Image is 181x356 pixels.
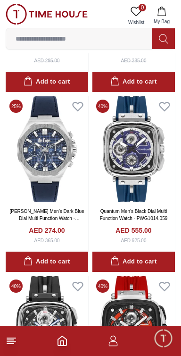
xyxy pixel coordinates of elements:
span: My Bag [150,18,173,25]
div: Nearest Store Locator [87,255,176,272]
div: AED 385.00 [121,57,147,64]
a: [PERSON_NAME] Men's Dark Blue Dial Multi Function Watch - LC07983.399 [9,209,84,228]
a: 0Wishlist [124,4,148,28]
span: Nearest Store Locator [93,258,170,270]
img: ... [6,4,88,25]
div: Services [79,234,121,251]
button: Add to cart [92,252,175,272]
div: New Enquiry [17,234,74,251]
div: Add to cart [24,256,70,267]
a: Home [57,335,68,347]
button: Add to cart [6,72,88,92]
div: AED 365.00 [34,237,60,244]
h4: AED 555.00 [115,226,151,235]
span: 0 [139,4,146,11]
h4: AED 274.00 [29,226,65,235]
span: Wishlist [124,19,148,26]
div: Add to cart [110,76,156,87]
span: Services [85,237,115,248]
div: AED 295.00 [34,57,60,64]
div: Request a callback [8,277,86,294]
div: Add to cart [24,76,70,87]
a: Quantum Men's Black Dial Multi Function Watch - PWG1014.059 [100,209,168,221]
div: AED 925.00 [121,237,147,244]
button: Add to cart [92,72,175,92]
span: 40 % [9,280,23,293]
span: New Enquiry [24,237,68,248]
span: 10:30 PM [123,217,148,223]
span: Hello! I'm your Time House Watches Support Assistant. How can I assist you [DATE]? [14,189,142,220]
span: 40 % [96,100,109,113]
img: Profile picture of Zoe [26,6,42,22]
img: Quantum Men's Black Dial Multi Function Watch - PWG1014.059 [92,96,175,202]
span: Exchanges [132,237,170,248]
em: Minimize [157,5,176,24]
span: 40 % [96,280,109,293]
em: Back [5,5,24,24]
img: Lee Cooper Men's Dark Blue Dial Multi Function Watch - LC07983.399 [6,96,88,202]
div: [PERSON_NAME] [7,171,181,181]
span: Request a callback [14,280,80,291]
span: 25 % [9,100,23,113]
div: Chat Widget [153,328,174,349]
div: Add to cart [110,256,156,267]
div: Exchanges [126,234,176,251]
button: My Bag [148,4,175,28]
span: Track your Shipment [98,280,170,291]
div: Track your Shipment [91,277,176,294]
button: Add to cart [6,252,88,272]
div: [PERSON_NAME] [48,10,128,19]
